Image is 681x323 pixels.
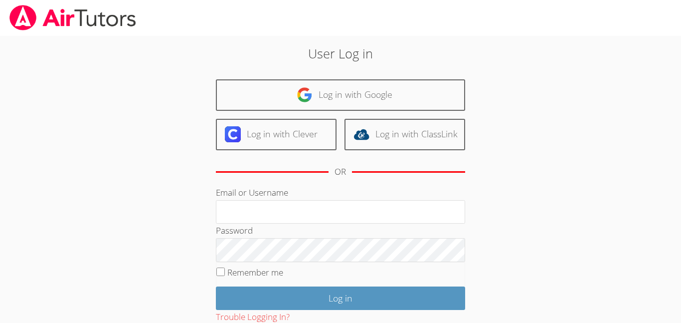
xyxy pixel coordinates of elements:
label: Remember me [227,267,283,278]
div: OR [335,165,346,179]
input: Log in [216,287,465,310]
a: Log in with Google [216,79,465,111]
a: Log in with ClassLink [344,119,465,150]
h2: User Log in [157,44,524,63]
a: Log in with Clever [216,119,337,150]
img: google-logo-50288ca7cdecda66e5e0955fdab243c47b7ad437acaf1139b6f446037453330a.svg [297,87,313,103]
label: Email or Username [216,187,288,198]
img: airtutors_banner-c4298cdbf04f3fff15de1276eac7730deb9818008684d7c2e4769d2f7ddbe033.png [8,5,137,30]
label: Password [216,225,253,236]
img: classlink-logo-d6bb404cc1216ec64c9a2012d9dc4662098be43eaf13dc465df04b49fa7ab582.svg [353,126,369,142]
img: clever-logo-6eab21bc6e7a338710f1a6ff85c0baf02591cd810cc4098c63d3a4b26e2feb20.svg [225,126,241,142]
